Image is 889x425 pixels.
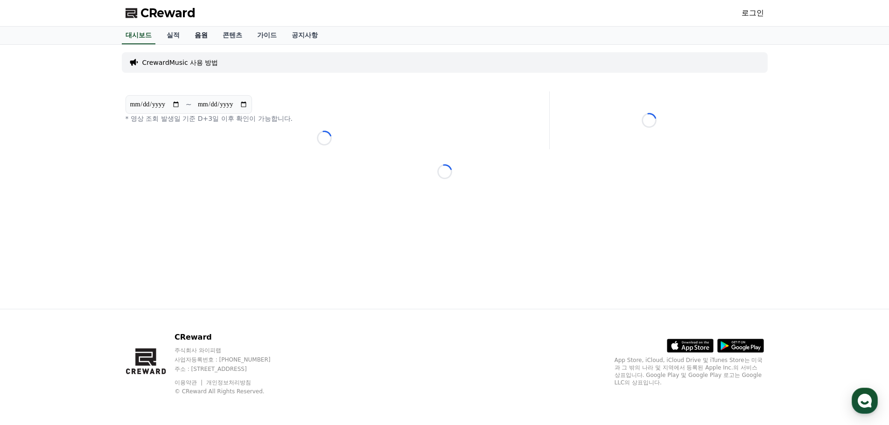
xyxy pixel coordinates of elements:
[175,379,204,386] a: 이용약관
[85,310,97,318] span: 대화
[215,27,250,44] a: 콘텐츠
[3,296,62,319] a: 홈
[126,114,523,123] p: * 영상 조회 발생일 기준 D+3일 이후 확인이 가능합니다.
[187,27,215,44] a: 음원
[175,332,288,343] p: CReward
[175,347,288,354] p: 주식회사 와이피랩
[29,310,35,317] span: 홈
[250,27,284,44] a: 가이드
[742,7,764,19] a: 로그인
[126,6,196,21] a: CReward
[144,310,155,317] span: 설정
[120,296,179,319] a: 설정
[284,27,325,44] a: 공지사항
[122,27,155,44] a: 대시보드
[142,58,218,67] a: CrewardMusic 사용 방법
[175,388,288,395] p: © CReward All Rights Reserved.
[175,365,288,373] p: 주소 : [STREET_ADDRESS]
[62,296,120,319] a: 대화
[186,99,192,110] p: ~
[615,356,764,386] p: App Store, iCloud, iCloud Drive 및 iTunes Store는 미국과 그 밖의 나라 및 지역에서 등록된 Apple Inc.의 서비스 상표입니다. Goo...
[175,356,288,363] p: 사업자등록번호 : [PHONE_NUMBER]
[140,6,196,21] span: CReward
[159,27,187,44] a: 실적
[206,379,251,386] a: 개인정보처리방침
